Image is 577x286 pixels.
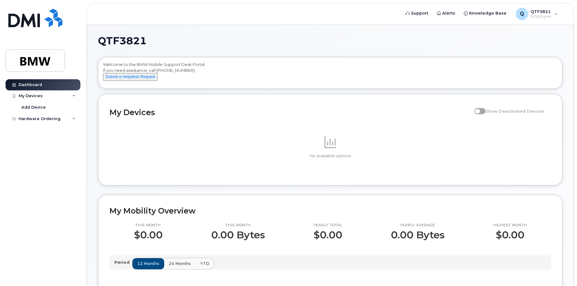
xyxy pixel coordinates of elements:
h2: My Mobility Overview [109,206,551,215]
p: $0.00 [493,229,527,240]
h2: My Devices [109,108,471,117]
p: Highest month [493,223,527,228]
p: $0.00 [314,229,342,240]
p: Period [114,259,132,265]
p: No available options [109,153,551,159]
a: Submit a Helpdesk Request [103,74,158,79]
button: Submit a Helpdesk Request [103,73,158,81]
p: Yearly total [314,223,342,228]
input: Show Deactivated Devices [474,105,479,110]
p: This month [211,223,265,228]
p: $0.00 [134,229,163,240]
span: Show Deactivated Devices [485,109,545,114]
iframe: Messenger Launcher [550,259,572,281]
span: 24 months [169,261,191,266]
div: Welcome to the BMW Mobile Support Desk Portal If you need assistance, call [PHONE_NUMBER]. [103,62,558,86]
span: QTF3821 [98,36,147,45]
p: 0.00 Bytes [211,229,265,240]
span: YTD [200,261,209,266]
p: This month [134,223,163,228]
p: 0.00 Bytes [391,229,445,240]
p: Yearly average [391,223,445,228]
